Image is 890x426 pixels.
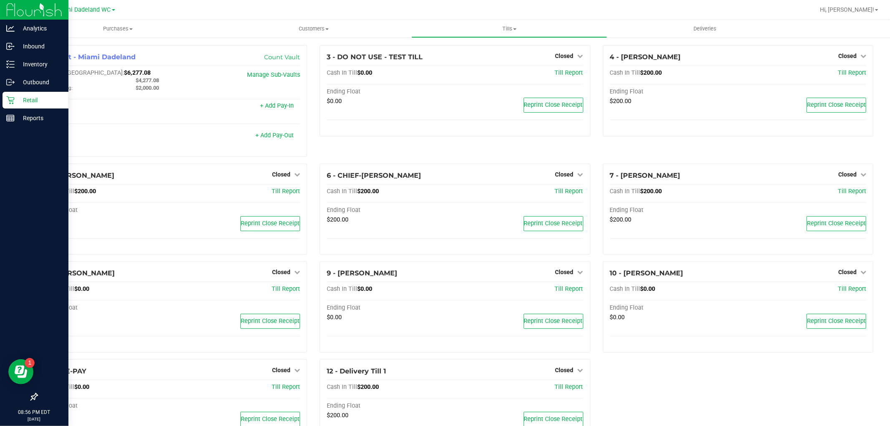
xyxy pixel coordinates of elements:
[524,314,583,329] button: Reprint Close Receipt
[327,314,342,321] span: $0.00
[15,77,65,87] p: Outbound
[524,416,583,423] span: Reprint Close Receipt
[15,113,65,123] p: Reports
[610,216,632,223] span: $200.00
[272,285,300,292] span: Till Report
[272,383,300,391] a: Till Report
[327,171,421,179] span: 6 - CHIEF-[PERSON_NAME]
[44,304,172,312] div: Ending Float
[4,416,65,422] p: [DATE]
[44,103,172,111] div: Pay-Ins
[807,216,866,231] button: Reprint Close Receipt
[15,41,65,51] p: Inbound
[6,24,15,33] inline-svg: Analytics
[838,53,857,59] span: Closed
[555,188,583,195] a: Till Report
[807,314,866,329] button: Reprint Close Receipt
[6,42,15,50] inline-svg: Inbound
[610,188,640,195] span: Cash In Till
[327,402,455,410] div: Ending Float
[272,188,300,195] a: Till Report
[8,359,33,384] iframe: Resource center
[240,314,300,329] button: Reprint Close Receipt
[4,408,65,416] p: 08:56 PM EDT
[555,383,583,391] a: Till Report
[327,367,386,375] span: 12 - Delivery Till 1
[272,367,290,373] span: Closed
[555,171,574,178] span: Closed
[327,69,357,76] span: Cash In Till
[272,269,290,275] span: Closed
[20,20,216,38] a: Purchases
[838,269,857,275] span: Closed
[412,25,607,33] span: Tills
[264,53,300,61] a: Count Vault
[241,220,300,227] span: Reprint Close Receipt
[247,71,300,78] a: Manage Sub-Vaults
[327,98,342,105] span: $0.00
[327,304,455,312] div: Ending Float
[44,207,172,214] div: Ending Float
[807,220,866,227] span: Reprint Close Receipt
[327,285,357,292] span: Cash In Till
[357,383,379,391] span: $200.00
[807,101,866,108] span: Reprint Close Receipt
[524,220,583,227] span: Reprint Close Receipt
[640,188,662,195] span: $200.00
[327,207,455,214] div: Ending Float
[610,285,640,292] span: Cash In Till
[216,25,411,33] span: Customers
[357,69,372,76] span: $0.00
[524,216,583,231] button: Reprint Close Receipt
[610,207,738,214] div: Ending Float
[610,304,738,312] div: Ending Float
[682,25,728,33] span: Deliveries
[6,60,15,68] inline-svg: Inventory
[55,6,111,13] span: Miami Dadeland WC
[15,23,65,33] p: Analytics
[610,88,738,96] div: Ending Float
[524,98,583,113] button: Reprint Close Receipt
[838,188,866,195] a: Till Report
[327,383,357,391] span: Cash In Till
[74,188,96,195] span: $200.00
[610,171,681,179] span: 7 - [PERSON_NAME]
[555,285,583,292] a: Till Report
[241,416,300,423] span: Reprint Close Receipt
[44,53,136,61] span: 1 - Vault - Miami Dadeland
[610,269,683,277] span: 10 - [PERSON_NAME]
[124,69,151,76] span: $6,277.08
[6,114,15,122] inline-svg: Reports
[74,285,89,292] span: $0.00
[524,318,583,325] span: Reprint Close Receipt
[838,69,866,76] a: Till Report
[838,171,857,178] span: Closed
[25,358,35,368] iframe: Resource center unread badge
[555,69,583,76] a: Till Report
[136,85,159,91] span: $2,000.00
[357,188,379,195] span: $200.00
[327,188,357,195] span: Cash In Till
[260,102,294,109] a: + Add Pay-In
[555,367,574,373] span: Closed
[241,318,300,325] span: Reprint Close Receipt
[610,69,640,76] span: Cash In Till
[524,101,583,108] span: Reprint Close Receipt
[136,77,159,83] span: $4,277.08
[216,20,411,38] a: Customers
[6,96,15,104] inline-svg: Retail
[44,171,114,179] span: 5 - [PERSON_NAME]
[327,269,397,277] span: 9 - [PERSON_NAME]
[838,285,866,292] span: Till Report
[555,53,574,59] span: Closed
[327,88,455,96] div: Ending Float
[44,402,172,410] div: Ending Float
[74,383,89,391] span: $0.00
[607,20,803,38] a: Deliveries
